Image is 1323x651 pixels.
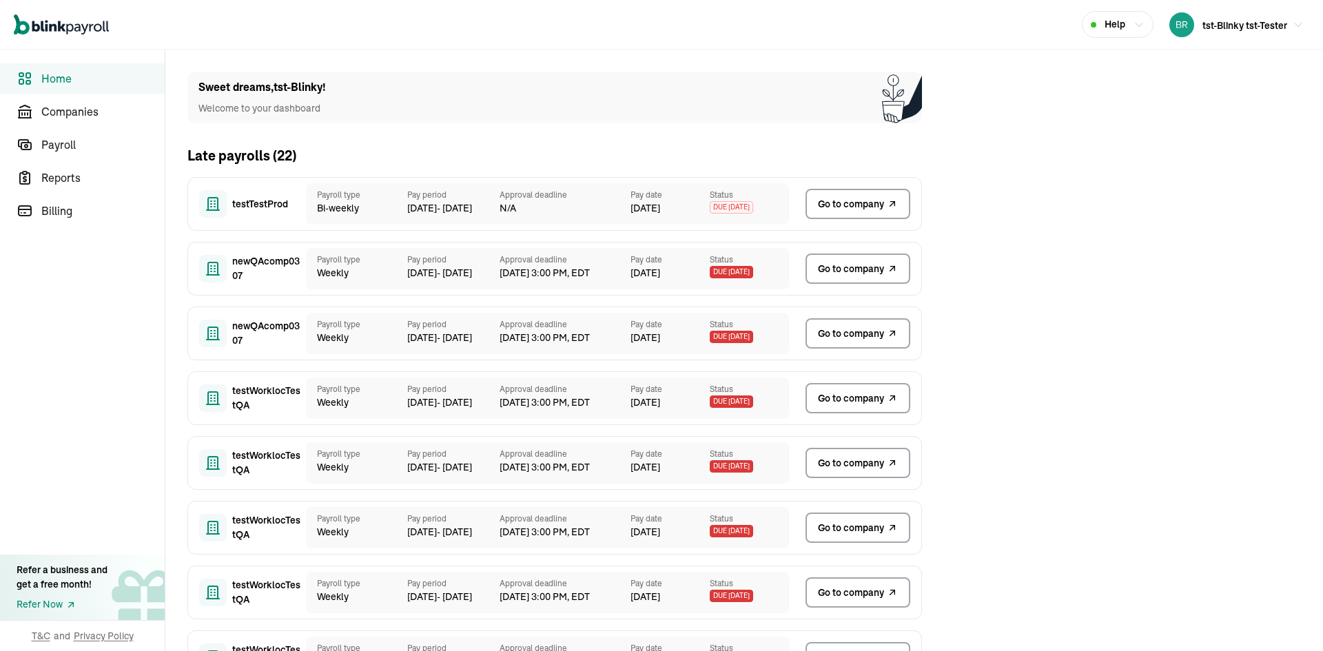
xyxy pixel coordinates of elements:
[818,586,884,600] span: Go to company
[806,254,910,284] a: Go to company
[1202,19,1287,32] span: tst-Blinky tst-Tester
[806,513,910,543] a: Go to company
[54,629,70,643] span: and
[630,254,710,266] span: Pay date
[317,383,396,395] span: Payroll type
[232,254,301,283] span: newQAcomp0307
[818,391,884,406] span: Go to company
[806,448,910,478] a: Go to company
[17,597,107,612] a: Refer Now
[806,189,910,219] a: Go to company
[317,201,396,216] span: Bi-weekly
[232,513,301,542] span: testWorklocTestQA
[818,197,884,211] span: Go to company
[630,331,660,345] span: [DATE]
[500,460,630,475] span: [DATE] 3:00 PM, EDT
[41,103,165,120] span: Companies
[317,448,396,460] span: Payroll type
[17,563,107,592] div: Refer a business and get a free month!
[500,448,630,460] span: Approval deadline
[407,460,500,475] span: [DATE] - [DATE]
[630,525,660,539] span: [DATE]
[818,456,884,471] span: Go to company
[1254,585,1323,651] iframe: Chat Widget
[630,577,710,590] span: Pay date
[630,266,660,280] span: [DATE]
[317,577,396,590] span: Payroll type
[500,331,630,345] span: [DATE] 3:00 PM, EDT
[407,201,500,216] span: [DATE] - [DATE]
[710,189,789,201] span: Status
[500,513,630,525] span: Approval deadline
[1164,10,1309,40] button: tst-Blinky tst-Tester
[882,72,922,123] img: Plant illustration
[710,383,789,395] span: Status
[806,577,910,608] a: Go to company
[806,383,910,413] a: Go to company
[74,629,134,643] span: Privacy Policy
[187,145,296,166] h2: Late payrolls ( 22 )
[317,590,396,604] span: Weekly
[407,254,500,266] span: Pay period
[818,521,884,535] span: Go to company
[710,201,753,214] span: Due [DATE]
[232,319,301,348] span: newQAcomp0307
[500,254,630,266] span: Approval deadline
[198,101,326,116] p: Welcome to your dashboard
[407,590,500,604] span: [DATE] - [DATE]
[710,525,753,537] span: Due [DATE]
[806,318,910,349] a: Go to company
[32,629,50,643] span: T&C
[407,577,500,590] span: Pay period
[41,136,165,153] span: Payroll
[317,460,396,475] span: Weekly
[500,590,630,604] span: [DATE] 3:00 PM, EDT
[317,266,396,280] span: Weekly
[407,395,500,410] span: [DATE] - [DATE]
[407,266,500,280] span: [DATE] - [DATE]
[630,460,660,475] span: [DATE]
[630,590,660,604] span: [DATE]
[317,254,396,266] span: Payroll type
[710,577,789,590] span: Status
[710,448,789,460] span: Status
[500,525,630,539] span: [DATE] 3:00 PM, EDT
[630,395,660,410] span: [DATE]
[500,266,630,280] span: [DATE] 3:00 PM, EDT
[630,201,660,216] span: [DATE]
[710,331,753,343] span: Due [DATE]
[407,525,500,539] span: [DATE] - [DATE]
[630,189,710,201] span: Pay date
[407,318,500,331] span: Pay period
[407,189,500,201] span: Pay period
[630,383,710,395] span: Pay date
[710,395,753,408] span: Due [DATE]
[1082,11,1153,38] button: Help
[317,525,396,539] span: Weekly
[232,384,301,413] span: testWorklocTestQA
[232,197,288,211] span: testTestProd
[630,318,710,331] span: Pay date
[710,266,753,278] span: Due [DATE]
[818,327,884,341] span: Go to company
[500,318,630,331] span: Approval deadline
[41,70,165,87] span: Home
[317,331,396,345] span: Weekly
[500,395,630,410] span: [DATE] 3:00 PM, EDT
[1105,17,1125,32] span: Help
[500,577,630,590] span: Approval deadline
[198,79,326,96] h1: Sweet dreams , tst-Blinky !
[500,201,630,216] span: N/A
[407,383,500,395] span: Pay period
[500,383,630,395] span: Approval deadline
[317,318,396,331] span: Payroll type
[630,448,710,460] span: Pay date
[14,5,109,45] nav: Global
[710,318,789,331] span: Status
[500,189,630,201] span: Approval deadline
[407,448,500,460] span: Pay period
[41,203,165,219] span: Billing
[232,448,301,477] span: testWorklocTestQA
